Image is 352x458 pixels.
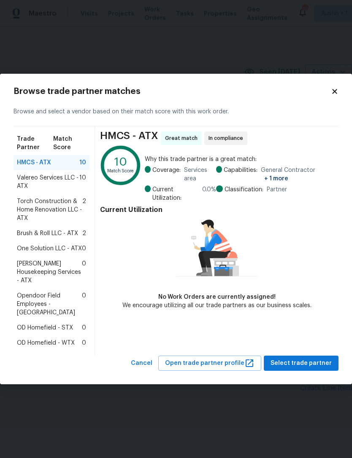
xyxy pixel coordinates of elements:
span: Services area [184,166,216,183]
span: Opendoor Field Employees - [GEOGRAPHIC_DATA] [17,292,82,317]
h4: Current Utilization [100,206,333,214]
span: 2 [82,197,86,222]
span: OD Homefield - WTX [17,339,75,347]
span: 2 [82,229,86,238]
span: 0 [82,339,86,347]
span: Why this trade partner is a great match: [145,155,333,163]
span: 0 [82,244,86,253]
button: Select trade partner [264,356,338,371]
span: Select trade partner [271,358,332,369]
div: No Work Orders are currently assigned! [122,293,311,301]
button: Cancel [127,356,156,371]
h2: Browse trade partner matches [14,87,331,96]
span: Coverage: [152,166,181,183]
span: 0 [82,292,86,317]
span: HMCS - ATX [17,158,51,167]
text: 10 [114,156,127,167]
span: [PERSON_NAME] Housekeeping Services - ATX [17,260,82,285]
span: 10 [79,174,86,190]
span: 0 [82,260,86,285]
span: Trade Partner [17,135,53,152]
span: Current Utilization: [152,185,199,202]
span: In compliance [208,134,246,142]
span: Torch Construction & Home Renovation LLC - ATX [17,197,82,222]
span: + 1 more [264,176,288,182]
span: Partner [267,185,287,194]
span: Classification: [225,185,263,194]
div: Browse and select a vendor based on their match score with this work order. [14,97,338,126]
span: Valereo Services LLC - ATX [17,174,79,190]
span: HMCS - ATX [100,131,158,145]
span: 0.0 % [202,185,216,202]
span: Brush & Roll LLC - ATX [17,229,78,238]
span: Cancel [131,358,152,369]
span: 10 [79,158,86,167]
span: Great match [165,134,201,142]
span: One Solution LLC - ATX [17,244,82,253]
span: General Contractor [261,166,333,183]
div: We encourage utilizing all our trade partners as our business scales. [122,301,311,310]
span: Capabilities: [224,166,257,183]
span: Open trade partner profile [165,358,255,369]
text: Match Score [107,169,134,173]
button: Open trade partner profile [158,356,261,371]
span: 0 [82,324,86,332]
span: Match Score [53,135,86,152]
span: OD Homefield - STX [17,324,73,332]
